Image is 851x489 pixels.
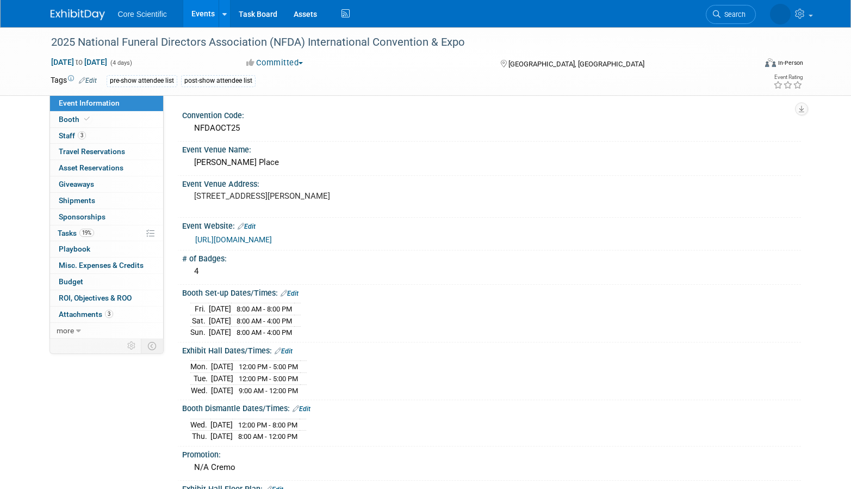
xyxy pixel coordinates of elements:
a: Travel Reservations [50,144,163,160]
span: 12:00 PM - 5:00 PM [239,363,298,371]
span: 12:00 PM - 8:00 PM [238,421,297,429]
span: Event Information [59,99,120,107]
div: 2025 National Funeral Directors Association (NFDA) International Convention & Expo [47,33,740,52]
td: Thu. [190,431,210,442]
td: Sun. [190,327,209,338]
span: Giveaways [59,180,94,188]
div: In-Person [778,59,803,67]
td: [DATE] [211,361,233,373]
td: Tags [51,75,97,87]
img: ExhibitDay [51,9,105,20]
div: Promotion: [182,447,801,460]
a: Giveaways [50,176,163,192]
a: Tasks19% [50,225,163,241]
div: Booth Dismantle Dates/Times: [182,400,801,414]
td: Personalize Event Tab Strip [122,339,141,353]
span: [GEOGRAPHIC_DATA], [GEOGRAPHIC_DATA] [508,60,644,68]
span: Asset Reservations [59,163,123,172]
a: Edit [238,223,256,230]
td: Fri. [190,303,209,315]
td: Wed. [190,384,211,396]
div: Event Venue Address: [182,176,801,190]
div: Event Format [692,57,804,73]
div: # of Badges: [182,250,801,264]
div: [PERSON_NAME] Place [190,154,793,171]
a: ROI, Objectives & ROO [50,290,163,306]
span: 12:00 PM - 5:00 PM [239,375,298,383]
div: 4 [190,263,793,280]
pre: [STREET_ADDRESS][PERSON_NAME] [194,191,428,201]
span: Budget [59,277,83,286]
span: Booth [59,115,92,124]
td: [DATE] [209,315,231,327]
a: Budget [50,274,163,290]
div: N/A Cremo [190,459,793,476]
td: [DATE] [211,373,233,385]
span: Staff [59,131,86,140]
button: Committed [243,57,307,69]
a: Edit [79,77,97,84]
td: [DATE] [209,327,231,338]
td: [DATE] [209,303,231,315]
div: Exhibit Hall Dates/Times: [182,343,801,357]
span: Travel Reservations [59,147,125,156]
span: Playbook [59,244,90,253]
td: Mon. [190,361,211,373]
td: Wed. [190,419,210,431]
div: NFDAOCT25 [190,120,793,137]
a: Shipments [50,193,163,209]
span: Attachments [59,310,113,319]
a: Misc. Expenses & Credits [50,258,163,273]
span: Shipments [59,196,95,205]
span: Core Scientific [118,10,167,19]
a: Edit [275,347,293,355]
a: Asset Reservations [50,160,163,176]
a: more [50,323,163,339]
span: Sponsorships [59,212,105,221]
i: Booth reservation complete [84,116,90,122]
span: more [57,326,74,335]
div: Event Rating [773,75,803,80]
a: Attachments3 [50,307,163,322]
a: Search [706,5,756,24]
span: Search [720,10,746,19]
div: Event Venue Name: [182,142,801,155]
div: Event Website: [182,218,801,232]
span: 3 [78,131,86,139]
span: Misc. Expenses & Credits [59,261,144,270]
td: [DATE] [211,384,233,396]
a: Staff3 [50,128,163,144]
span: 8:00 AM - 4:00 PM [237,317,292,325]
a: Event Information [50,95,163,111]
a: Edit [281,290,299,297]
td: Tue. [190,373,211,385]
span: to [74,58,84,66]
span: 8:00 AM - 8:00 PM [237,305,292,313]
img: Alissa Schlosser [770,4,791,25]
td: [DATE] [210,419,233,431]
div: Convention Code: [182,107,801,121]
a: Edit [293,405,310,413]
div: pre-show attendee list [107,75,177,87]
a: Sponsorships [50,209,163,225]
span: ROI, Objectives & ROO [59,294,132,302]
span: Tasks [58,229,94,237]
td: [DATE] [210,431,233,442]
span: (4 days) [109,59,132,66]
span: 8:00 AM - 4:00 PM [237,328,292,337]
div: post-show attendee list [181,75,256,87]
span: 3 [105,310,113,318]
a: Booth [50,112,163,127]
span: 19% [79,229,94,237]
span: [DATE] [DATE] [51,57,108,67]
a: Playbook [50,241,163,257]
td: Toggle Event Tabs [141,339,163,353]
a: [URL][DOMAIN_NAME] [195,235,272,244]
span: 9:00 AM - 12:00 PM [239,387,298,395]
img: Format-Inperson.png [765,58,776,67]
span: 8:00 AM - 12:00 PM [238,432,297,441]
div: Booth Set-up Dates/Times: [182,285,801,299]
td: Sat. [190,315,209,327]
